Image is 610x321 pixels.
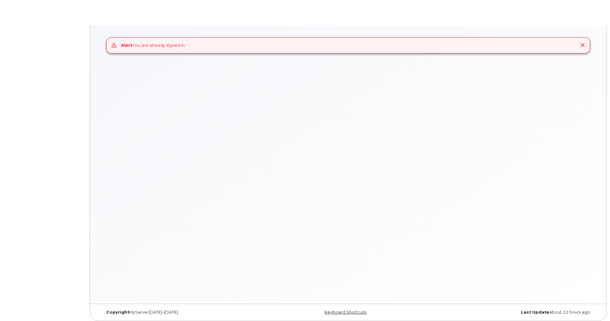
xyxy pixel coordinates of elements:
[325,310,366,315] a: Keyboard Shortcuts
[106,310,129,315] strong: Copyright
[101,310,266,315] div: MyServe [DATE]–[DATE]
[521,310,549,315] strong: Last Update
[121,42,186,48] div: You are already signed in.
[121,43,132,48] strong: Alert
[430,310,595,315] div: about 22 hours ago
